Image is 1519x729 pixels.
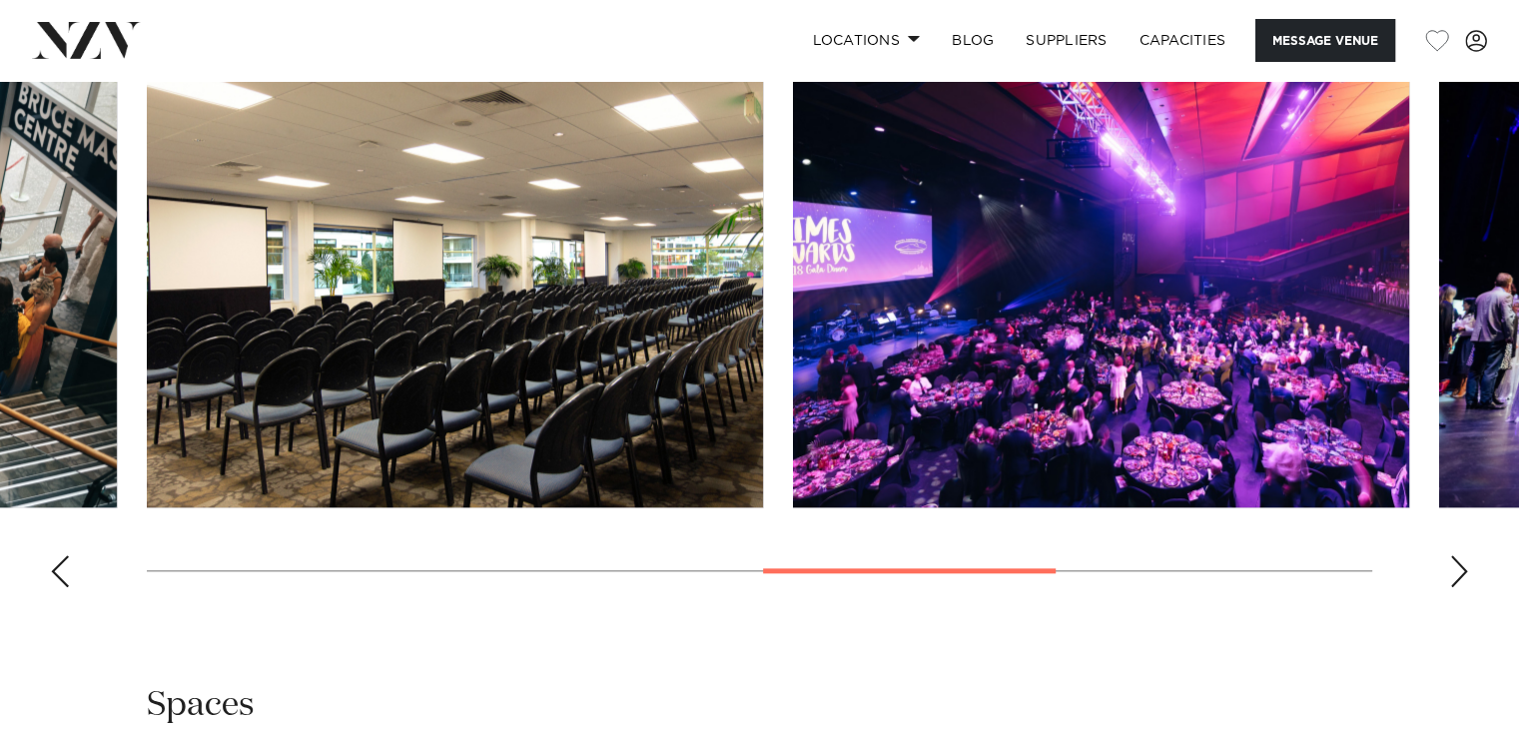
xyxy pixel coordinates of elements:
[796,19,936,62] a: Locations
[1010,19,1123,62] a: SUPPLIERS
[32,22,141,58] img: nzv-logo.png
[936,19,1010,62] a: BLOG
[147,683,255,728] h2: Spaces
[1255,19,1395,62] button: Message Venue
[793,55,1409,507] swiper-slide: 6 / 8
[147,55,763,507] swiper-slide: 5 / 8
[1124,19,1242,62] a: Capacities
